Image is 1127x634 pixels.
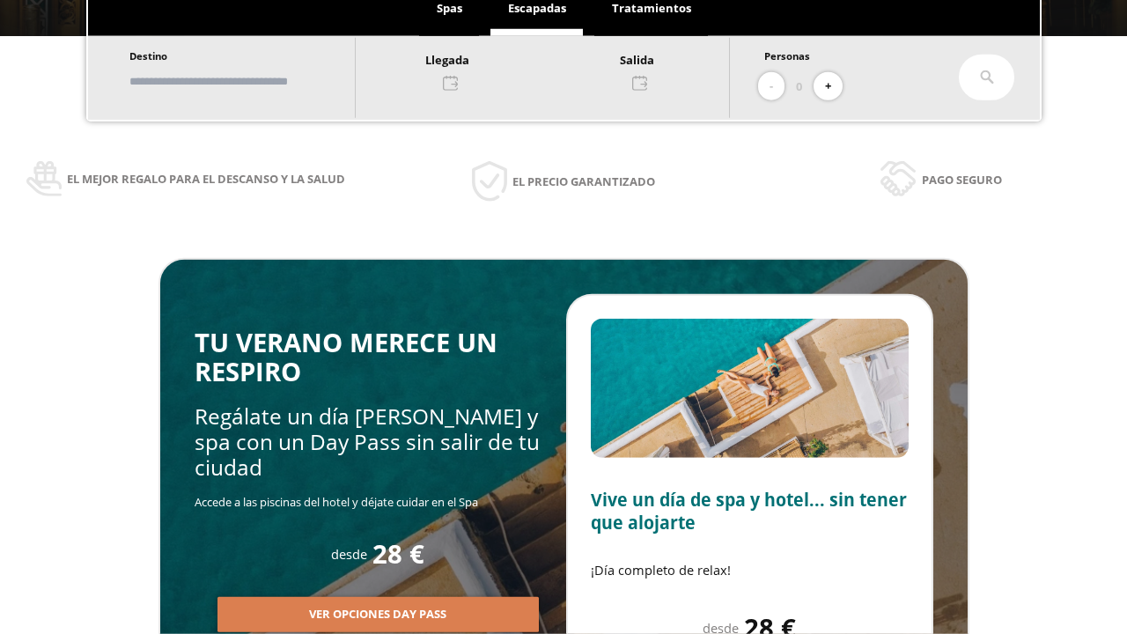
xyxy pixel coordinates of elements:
a: Ver opciones Day Pass [217,606,539,622]
span: desde [331,545,367,563]
span: Destino [129,49,167,63]
span: Pago seguro [922,170,1002,189]
span: ¡Día completo de relax! [591,561,731,579]
span: Accede a las piscinas del hotel y déjate cuidar en el Spa [195,494,478,510]
span: El precio garantizado [512,172,655,191]
img: Slide2.BHA6Qswy.webp [591,319,909,458]
span: 0 [796,77,802,96]
span: Vive un día de spa y hotel... sin tener que alojarte [591,488,907,534]
span: 28 € [372,540,424,569]
span: Regálate un día [PERSON_NAME] y spa con un Day Pass sin salir de tu ciudad [195,402,540,483]
span: TU VERANO MERECE UN RESPIRO [195,325,497,389]
button: + [814,72,843,101]
button: Ver opciones Day Pass [217,597,539,632]
span: Personas [764,49,810,63]
span: Ver opciones Day Pass [309,606,446,623]
button: - [758,72,784,101]
span: El mejor regalo para el descanso y la salud [67,169,345,188]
